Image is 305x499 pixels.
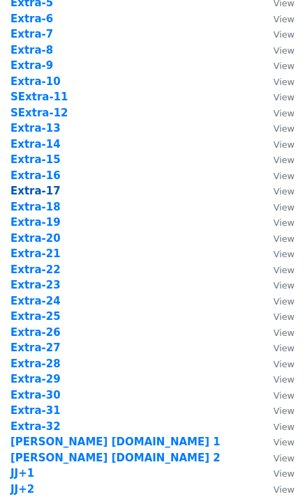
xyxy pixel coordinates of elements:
small: View [274,108,295,118]
a: JJ+2 [10,483,34,496]
a: Extra-25 [10,310,61,323]
small: View [274,296,295,307]
a: [PERSON_NAME] [DOMAIN_NAME] 1 [10,436,221,448]
a: Extra-24 [10,295,61,307]
a: Extra-30 [10,389,61,401]
a: Extra-27 [10,341,61,354]
a: View [260,310,295,323]
a: View [260,13,295,25]
small: View [274,233,295,244]
a: View [260,341,295,354]
a: Extra-15 [10,153,61,166]
a: SExtra-11 [10,91,68,103]
a: Extra-28 [10,358,61,370]
small: View [274,265,295,275]
small: View [274,155,295,165]
a: Extra-31 [10,404,61,417]
a: Extra-29 [10,373,61,385]
a: Extra-19 [10,216,61,229]
small: View [274,61,295,71]
a: Extra-23 [10,279,61,291]
a: Extra-21 [10,247,61,260]
a: JJ+1 [10,467,34,479]
a: View [260,122,295,135]
a: Extra-9 [10,59,53,72]
a: Extra-20 [10,232,61,245]
a: Extra-6 [10,13,53,25]
a: View [260,185,295,197]
a: View [260,107,295,119]
small: View [274,45,295,56]
small: View [274,312,295,322]
small: View [274,359,295,369]
small: View [274,14,295,24]
a: View [260,389,295,401]
a: View [260,295,295,307]
a: Extra-32 [10,420,61,433]
small: View [274,390,295,401]
a: Extra-16 [10,169,61,182]
a: View [260,44,295,56]
small: View [274,343,295,353]
small: View [274,328,295,338]
small: View [274,406,295,416]
small: View [274,186,295,197]
a: SExtra-12 [10,107,68,119]
a: View [260,138,295,151]
small: View [274,422,295,432]
a: View [260,247,295,260]
a: View [260,59,295,72]
small: View [274,217,295,228]
a: [PERSON_NAME] [DOMAIN_NAME] 2 [10,452,221,464]
a: View [260,201,295,213]
small: View [274,249,295,259]
a: View [260,232,295,245]
small: View [274,280,295,291]
a: Extra-22 [10,263,61,276]
small: View [274,171,295,181]
a: View [260,153,295,166]
a: View [260,263,295,276]
a: Extra-17 [10,185,61,197]
iframe: Chat Widget [235,432,305,499]
a: Extra-10 [10,75,61,88]
a: View [260,358,295,370]
a: View [260,216,295,229]
strong: Extra-26 [10,326,61,339]
a: View [260,326,295,339]
a: Extra-18 [10,201,61,213]
a: View [260,28,295,40]
a: View [260,404,295,417]
small: View [274,29,295,40]
a: Extra-14 [10,138,61,151]
a: View [260,373,295,385]
a: View [260,169,295,182]
a: Extra-7 [10,28,53,40]
a: Extra-13 [10,122,61,135]
a: Extra-8 [10,44,53,56]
